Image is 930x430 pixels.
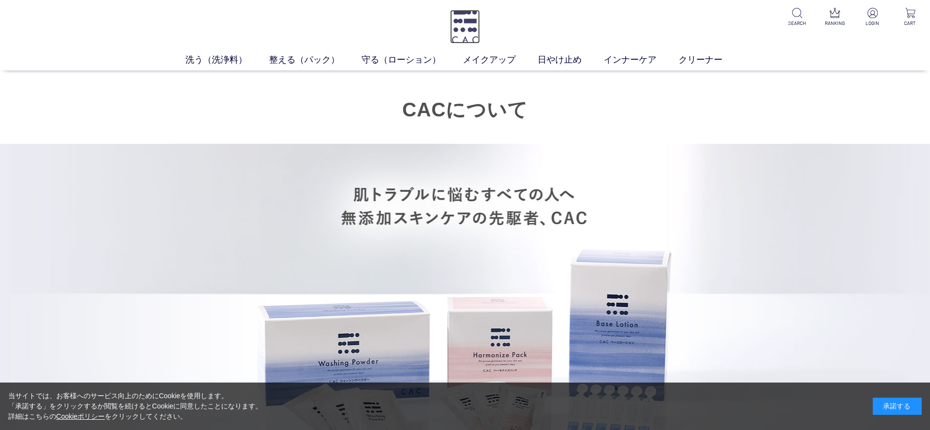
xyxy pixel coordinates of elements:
a: RANKING [823,8,847,27]
p: CART [898,20,922,27]
img: logo [450,10,480,44]
div: 当サイトでは、お客様へのサービス向上のためにCookieを使用します。 「承諾する」をクリックするか閲覧を続けるとCookieに同意したことになります。 詳細はこちらの をクリックしてください。 [8,391,263,422]
a: メイクアップ [463,53,538,67]
a: CART [898,8,922,27]
a: 整える（パック） [269,53,362,67]
a: LOGIN [861,8,885,27]
div: 承諾する [873,398,922,415]
a: 洗う（洗浄料） [185,53,269,67]
p: SEARCH [785,20,809,27]
p: RANKING [823,20,847,27]
a: SEARCH [785,8,809,27]
a: クリーナー [679,53,745,67]
p: LOGIN [861,20,885,27]
a: Cookieポリシー [56,412,105,420]
a: 守る（ローション） [362,53,463,67]
a: インナーケア [604,53,679,67]
a: 日やけ止め [538,53,604,67]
